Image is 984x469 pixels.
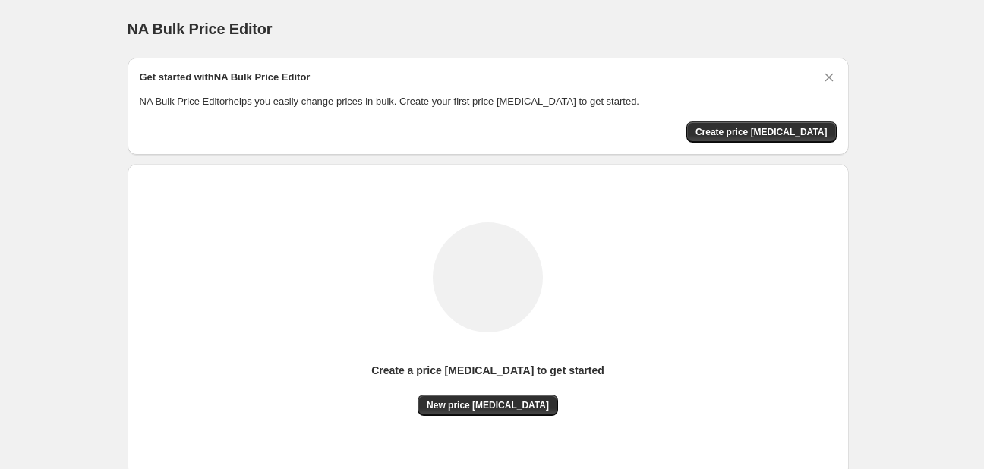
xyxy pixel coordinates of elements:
[822,70,837,85] button: Dismiss card
[686,121,837,143] button: Create price change job
[128,20,273,37] span: NA Bulk Price Editor
[427,399,549,411] span: New price [MEDICAL_DATA]
[695,126,828,138] span: Create price [MEDICAL_DATA]
[418,395,558,416] button: New price [MEDICAL_DATA]
[140,94,837,109] p: NA Bulk Price Editor helps you easily change prices in bulk. Create your first price [MEDICAL_DAT...
[371,363,604,378] p: Create a price [MEDICAL_DATA] to get started
[140,70,311,85] h2: Get started with NA Bulk Price Editor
